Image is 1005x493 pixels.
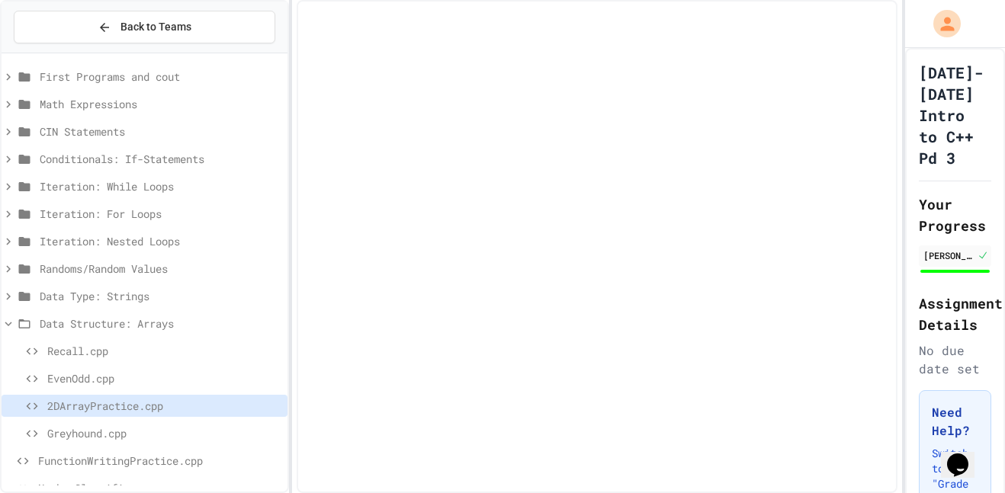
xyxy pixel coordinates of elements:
span: Data Type: Strings [40,288,281,304]
span: EvenOdd.cpp [47,370,281,386]
span: Conditionals: If-Statements [40,151,281,167]
h2: Assignment Details [919,293,991,335]
h2: Your Progress [919,194,991,236]
iframe: chat widget [941,432,990,478]
span: CIN Statements [40,123,281,139]
span: FunctionWritingPractice.cpp [38,453,281,469]
div: My Account [917,6,965,41]
h1: [DATE]-[DATE] Intro to C++ Pd 3 [919,62,991,168]
span: Iteration: Nested Loops [40,233,281,249]
span: Randoms/Random Values [40,261,281,277]
div: No due date set [919,341,991,378]
span: Greyhound.cpp [47,425,281,441]
span: Math Expressions [40,96,281,112]
span: Back to Teams [120,19,191,35]
h3: Need Help? [932,403,978,440]
span: Recall.cpp [47,343,281,359]
span: Iteration: For Loops [40,206,281,222]
div: [PERSON_NAME] [923,248,974,262]
span: Data Structure: Arrays [40,315,281,331]
span: First Programs and cout [40,69,281,85]
span: 2DArrayPractice.cpp [47,398,281,414]
button: Back to Teams [14,11,275,43]
span: Iteration: While Loops [40,178,281,194]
